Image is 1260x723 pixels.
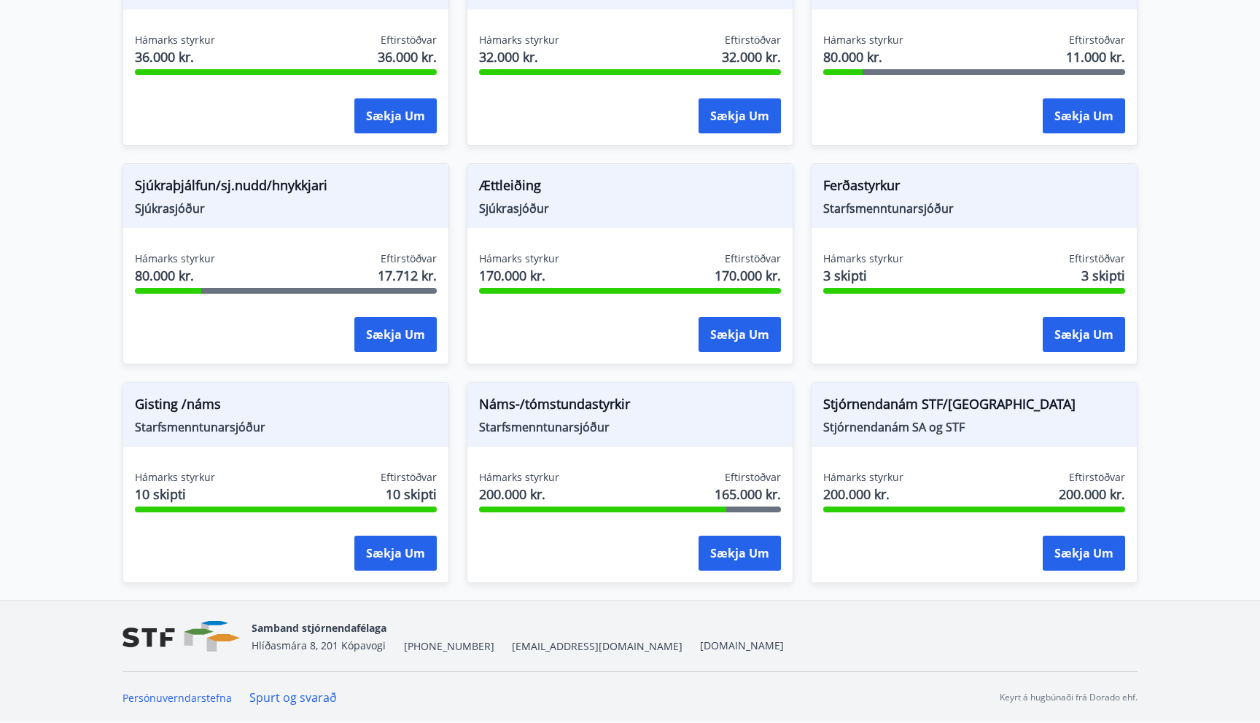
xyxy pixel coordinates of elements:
[725,470,781,485] span: Eftirstöðvar
[479,47,559,66] span: 32.000 kr.
[823,470,903,485] span: Hámarks styrkur
[404,639,494,654] span: [PHONE_NUMBER]
[135,419,437,435] span: Starfsmenntunarsjóður
[135,394,437,419] span: Gisting /náms
[1069,470,1125,485] span: Eftirstöðvar
[135,251,215,266] span: Hámarks styrkur
[479,470,559,485] span: Hámarks styrkur
[135,470,215,485] span: Hámarks styrkur
[479,419,781,435] span: Starfsmenntunarsjóður
[386,485,437,504] span: 10 skipti
[823,394,1125,419] span: Stjórnendanám STF/[GEOGRAPHIC_DATA]
[135,485,215,504] span: 10 skipti
[479,266,559,285] span: 170.000 kr.
[479,485,559,504] span: 200.000 kr.
[823,266,903,285] span: 3 skipti
[1043,317,1125,352] button: Sækja um
[249,689,337,706] a: Spurt og svarað
[823,485,903,504] span: 200.000 kr.
[1066,47,1125,66] span: 11.000 kr.
[135,200,437,216] span: Sjúkrasjóður
[823,419,1125,435] span: Stjórnendanám SA og STF
[715,266,781,285] span: 170.000 kr.
[354,536,437,571] button: Sækja um
[122,691,232,705] a: Persónuverndarstefna
[722,47,781,66] span: 32.000 kr.
[823,251,903,266] span: Hámarks styrkur
[354,317,437,352] button: Sækja um
[135,266,215,285] span: 80.000 kr.
[479,176,781,200] span: Ættleiðing
[699,98,781,133] button: Sækja um
[512,639,682,654] span: [EMAIL_ADDRESS][DOMAIN_NAME]
[381,470,437,485] span: Eftirstöðvar
[479,33,559,47] span: Hámarks styrkur
[823,47,903,66] span: 80.000 kr.
[1069,251,1125,266] span: Eftirstöðvar
[479,394,781,419] span: Náms-/tómstundastyrkir
[699,536,781,571] button: Sækja um
[1000,691,1137,704] p: Keyrt á hugbúnaði frá Dorado ehf.
[823,33,903,47] span: Hámarks styrkur
[725,251,781,266] span: Eftirstöðvar
[378,47,437,66] span: 36.000 kr.
[479,251,559,266] span: Hámarks styrkur
[381,33,437,47] span: Eftirstöðvar
[1043,536,1125,571] button: Sækja um
[823,200,1125,216] span: Starfsmenntunarsjóður
[1069,33,1125,47] span: Eftirstöðvar
[1043,98,1125,133] button: Sækja um
[135,33,215,47] span: Hámarks styrkur
[699,317,781,352] button: Sækja um
[1081,266,1125,285] span: 3 skipti
[715,485,781,504] span: 165.000 kr.
[378,266,437,285] span: 17.712 kr.
[135,176,437,200] span: Sjúkraþjálfun/sj.nudd/hnykkjari
[135,47,215,66] span: 36.000 kr.
[381,251,437,266] span: Eftirstöðvar
[252,638,386,652] span: Hlíðasmára 8, 201 Kópavogi
[1059,485,1125,504] span: 200.000 kr.
[725,33,781,47] span: Eftirstöðvar
[823,176,1125,200] span: Ferðastyrkur
[700,638,784,652] a: [DOMAIN_NAME]
[354,98,437,133] button: Sækja um
[479,200,781,216] span: Sjúkrasjóður
[252,621,386,635] span: Samband stjórnendafélaga
[122,621,240,652] img: vjCaq2fThgY3EUYqSgpjEiBg6WP39ov69hlhuPVN.png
